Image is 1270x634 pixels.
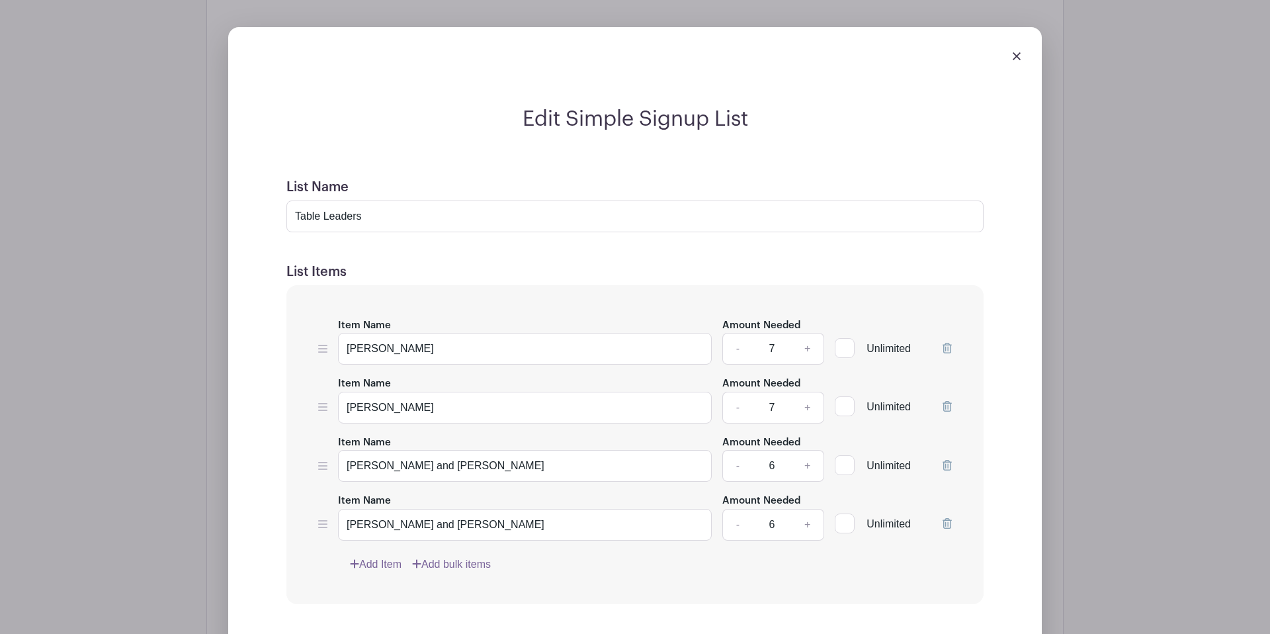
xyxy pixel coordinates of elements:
a: - [722,392,753,424]
label: Item Name [338,435,391,451]
input: e.g. Snacks or Check-in Attendees [338,392,712,424]
a: - [722,333,753,365]
a: Add Item [350,557,402,572]
a: - [722,450,753,482]
h5: List Items [286,264,984,280]
span: Unlimited [867,518,911,529]
a: + [791,392,824,424]
label: Item Name [338,494,391,509]
input: e.g. Snacks or Check-in Attendees [338,509,712,541]
label: Amount Needed [722,318,800,334]
a: + [791,509,824,541]
input: e.g. Things or volunteers we need for the event [286,201,984,232]
label: Amount Needed [722,494,800,509]
h2: Edit Simple Signup List [271,107,999,132]
a: - [722,509,753,541]
span: Unlimited [867,343,911,354]
label: List Name [286,179,349,195]
img: close_button-5f87c8562297e5c2d7936805f587ecaba9071eb48480494691a3f1689db116b3.svg [1013,52,1021,60]
span: Unlimited [867,401,911,412]
label: Item Name [338,318,391,334]
label: Amount Needed [722,377,800,392]
a: Add bulk items [412,557,491,572]
a: + [791,333,824,365]
span: Unlimited [867,460,911,471]
a: + [791,450,824,482]
input: e.g. Snacks or Check-in Attendees [338,450,712,482]
label: Item Name [338,377,391,392]
label: Amount Needed [722,435,800,451]
input: e.g. Snacks or Check-in Attendees [338,333,712,365]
